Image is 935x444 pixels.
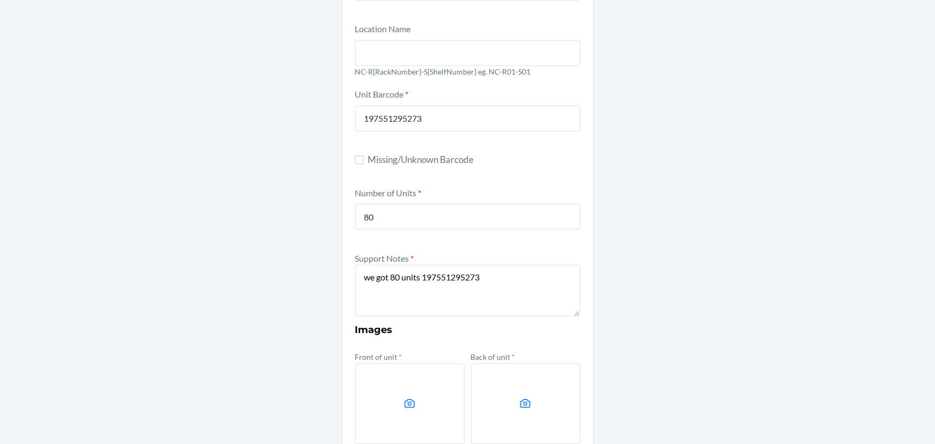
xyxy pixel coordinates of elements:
label: Back of unit [471,352,515,361]
label: Support Notes [355,253,414,263]
label: Unit Barcode [355,89,409,99]
p: NC-R{RackNumber}-S{ShelfNumber} eg. NC-R01-S01 [355,66,580,77]
span: Missing/Unknown Barcode [368,153,580,167]
label: Front of unit [355,352,402,361]
h3: Images [355,323,580,337]
input: Missing/Unknown Barcode [355,156,364,164]
label: Location Name [355,24,411,34]
label: Number of Units [355,188,422,198]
